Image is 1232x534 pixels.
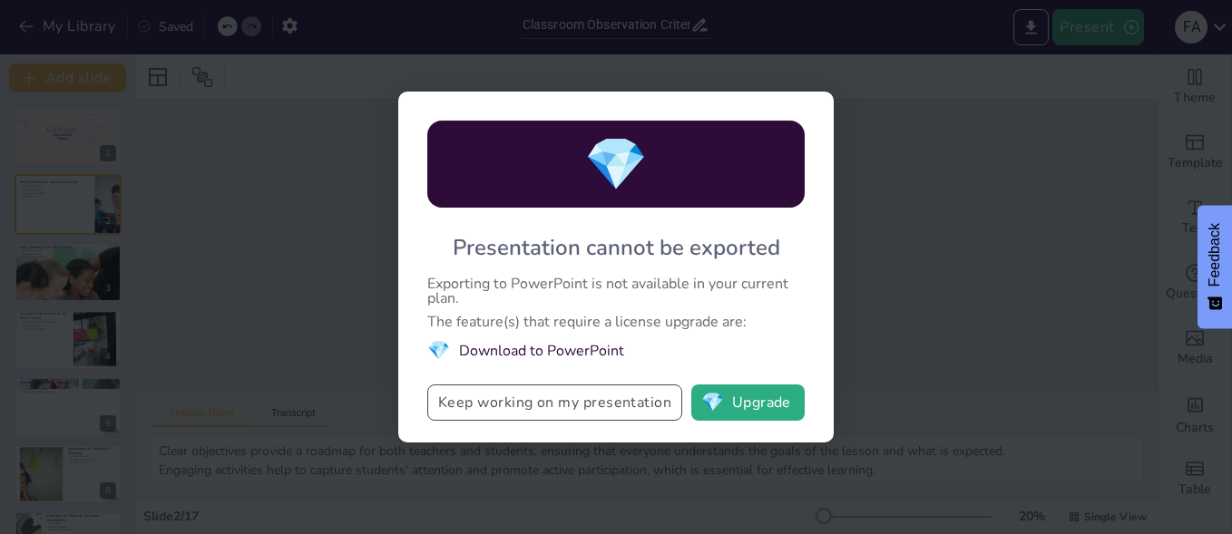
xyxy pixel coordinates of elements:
span: diamond [427,338,450,363]
span: Feedback [1207,223,1223,286]
li: Download to PowerPoint [427,338,805,363]
button: Feedback - Show survey [1198,205,1232,328]
span: diamond [701,393,724,412]
button: diamondUpgrade [691,384,805,421]
div: Exporting to PowerPoint is not available in your current plan. [427,277,805,306]
div: The feature(s) that require a license upgrade are: [427,315,805,329]
div: Presentation cannot be exported [453,233,780,262]
span: diamond [584,130,648,199]
button: Keep working on my presentation [427,384,682,421]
